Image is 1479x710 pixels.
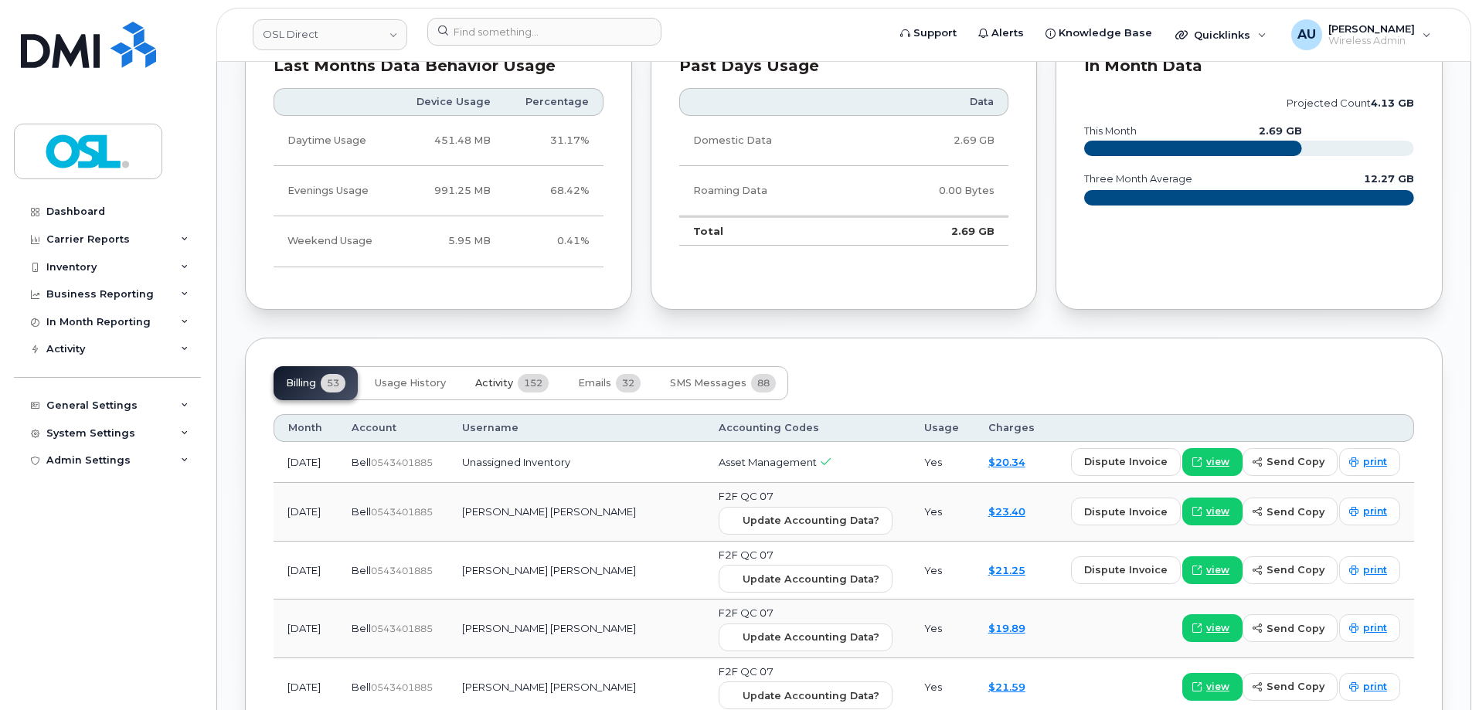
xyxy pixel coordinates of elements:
[352,505,371,518] span: Bell
[1339,673,1400,701] a: print
[864,116,1008,166] td: 2.69 GB
[1266,504,1324,519] span: send copy
[1243,498,1338,525] button: send copy
[448,600,705,658] td: [PERSON_NAME] [PERSON_NAME]
[719,623,892,651] button: Update Accounting Data?
[705,414,910,442] th: Accounting Codes
[1339,498,1400,525] a: print
[719,507,892,535] button: Update Accounting Data?
[1206,455,1229,469] span: view
[719,665,773,678] span: F2F QC 07
[679,59,1009,74] div: Past Days Usage
[864,166,1008,216] td: 0.00 Bytes
[910,542,974,600] td: Yes
[505,166,603,216] td: 68.42%
[743,513,879,528] span: Update Accounting Data?
[448,542,705,600] td: [PERSON_NAME] [PERSON_NAME]
[1035,18,1163,49] a: Knowledge Base
[274,116,395,166] td: Daytime Usage
[1328,35,1415,47] span: Wireless Admin
[1243,556,1338,584] button: send copy
[1371,97,1414,109] tspan: 4.13 GB
[679,216,864,246] td: Total
[913,25,957,41] span: Support
[1084,59,1414,74] div: In Month Data
[670,377,746,389] span: SMS Messages
[889,18,967,49] a: Support
[743,688,879,703] span: Update Accounting Data?
[1071,448,1181,476] button: dispute invoice
[1084,562,1168,577] span: dispute invoice
[395,216,505,267] td: 5.95 MB
[1266,679,1324,694] span: send copy
[988,622,1025,634] a: $19.89
[719,681,892,709] button: Update Accounting Data?
[910,442,974,483] td: Yes
[910,414,974,442] th: Usage
[274,166,395,216] td: Evenings Usage
[616,374,641,392] span: 32
[274,166,603,216] tr: Weekdays from 6:00pm to 8:00am
[1206,563,1229,577] span: view
[352,564,371,576] span: Bell
[719,565,892,593] button: Update Accounting Data?
[1084,454,1168,469] span: dispute invoice
[1071,498,1181,525] button: dispute invoice
[1182,448,1243,476] a: view
[274,442,338,483] td: [DATE]
[1363,563,1387,577] span: print
[505,116,603,166] td: 31.17%
[1280,19,1442,50] div: Aydin Uzunoz
[679,116,864,166] td: Domestic Data
[1363,621,1387,635] span: print
[1083,125,1137,137] text: this month
[427,18,661,46] input: Find something...
[375,377,446,389] span: Usage History
[352,456,371,468] span: Bell
[274,600,338,658] td: [DATE]
[274,483,338,542] td: [DATE]
[719,490,773,502] span: F2F QC 07
[719,549,773,561] span: F2F QC 07
[1182,673,1243,701] a: view
[253,19,407,50] a: OSL Direct
[988,681,1025,693] a: $21.59
[274,59,603,74] div: Last Months Data Behavior Usage
[395,116,505,166] td: 451.48 MB
[1339,448,1400,476] a: print
[448,414,705,442] th: Username
[1287,97,1414,109] text: projected count
[352,622,371,634] span: Bell
[1084,504,1168,519] span: dispute invoice
[743,572,879,586] span: Update Accounting Data?
[518,374,549,392] span: 152
[448,483,705,542] td: [PERSON_NAME] [PERSON_NAME]
[1059,25,1152,41] span: Knowledge Base
[475,377,513,389] span: Activity
[1164,19,1277,50] div: Quicklinks
[578,377,611,389] span: Emails
[448,442,705,483] td: Unassigned Inventory
[338,414,449,442] th: Account
[1339,614,1400,642] a: print
[1328,22,1415,35] span: [PERSON_NAME]
[751,374,776,392] span: 88
[988,564,1025,576] a: $21.25
[395,166,505,216] td: 991.25 MB
[371,623,433,634] span: 0543401885
[967,18,1035,49] a: Alerts
[352,681,371,693] span: Bell
[1266,454,1324,469] span: send copy
[371,457,433,468] span: 0543401885
[988,505,1025,518] a: $23.40
[1206,504,1229,518] span: view
[1182,614,1243,642] a: view
[974,414,1050,442] th: Charges
[1182,498,1243,525] a: view
[274,216,395,267] td: Weekend Usage
[505,88,603,116] th: Percentage
[910,600,974,658] td: Yes
[991,25,1024,41] span: Alerts
[1266,621,1324,636] span: send copy
[371,565,433,576] span: 0543401885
